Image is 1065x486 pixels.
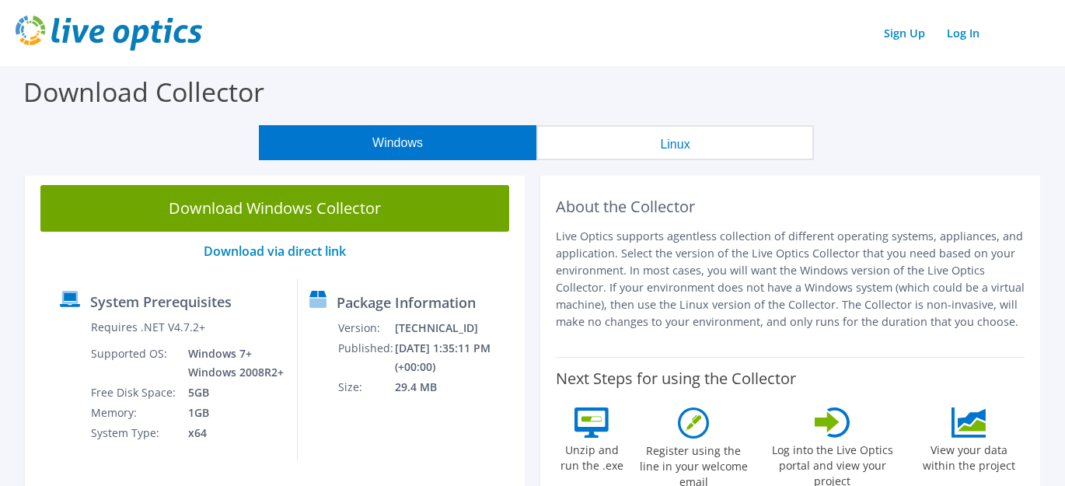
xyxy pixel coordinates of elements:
label: Requires .NET V4.7.2+ [91,320,205,335]
td: 1GB [176,403,285,423]
td: Free Disk Space: [90,383,176,403]
a: Download via direct link [204,243,346,260]
button: Linux [536,125,814,160]
td: 5GB [176,383,285,403]
label: View your data within the project [913,438,1025,474]
a: Sign Up [876,22,933,44]
td: 29.4 MB [394,377,518,397]
td: x64 [176,423,285,443]
td: [TECHNICAL_ID] [394,318,518,338]
a: Download Windows Collector [40,185,509,232]
label: Next Steps for using the Collector [556,369,796,388]
p: Live Optics supports agentless collection of different operating systems, appliances, and applica... [556,228,1025,330]
td: Version: [337,318,394,338]
label: Download Collector [23,74,264,110]
label: Unzip and run the .exe [556,438,627,474]
label: Package Information [337,295,476,310]
td: Size: [337,377,394,397]
td: Memory: [90,403,176,423]
td: Published: [337,338,394,377]
td: [DATE] 1:35:11 PM (+00:00) [394,338,518,377]
td: Supported OS: [90,344,176,383]
label: System Prerequisites [90,294,232,309]
a: Log In [939,22,987,44]
td: System Type: [90,423,176,443]
td: Windows 7+ Windows 2008R2+ [176,344,285,383]
h2: About the Collector [556,198,1025,216]
button: Windows [259,125,536,160]
img: live_optics_svg.svg [16,16,202,51]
